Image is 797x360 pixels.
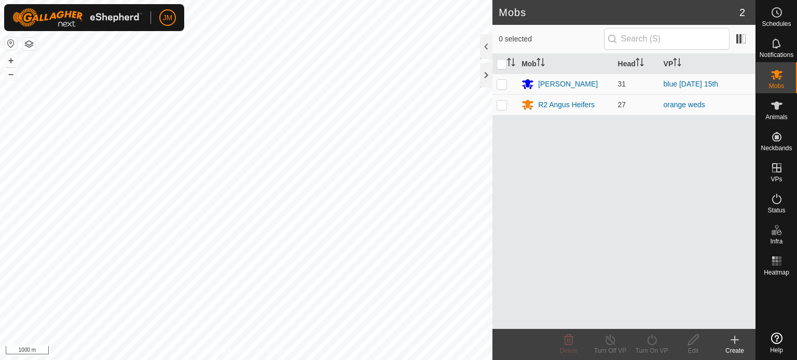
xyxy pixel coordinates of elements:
span: JM [163,12,173,23]
span: Heatmap [764,269,789,276]
span: 31 [618,80,626,88]
a: Help [756,328,797,357]
span: Delete [560,347,578,354]
button: Map Layers [23,38,35,50]
button: + [5,54,17,67]
button: Reset Map [5,37,17,50]
span: Infra [770,238,782,244]
a: Contact Us [256,347,287,356]
span: Help [770,347,783,353]
span: 2 [739,5,745,20]
input: Search (S) [604,28,730,50]
span: 27 [618,100,626,109]
button: – [5,68,17,80]
span: Schedules [762,21,791,27]
span: Animals [765,114,788,120]
div: [PERSON_NAME] [538,79,598,90]
span: 0 selected [499,34,603,45]
span: Notifications [760,52,793,58]
div: Create [714,346,755,355]
div: Turn On VP [631,346,672,355]
span: VPs [771,176,782,182]
th: Mob [517,54,613,74]
span: Neckbands [761,145,792,151]
p-sorticon: Activate to sort [507,60,515,68]
div: Edit [672,346,714,355]
div: Turn Off VP [589,346,631,355]
p-sorticon: Activate to sort [673,60,681,68]
a: Privacy Policy [205,347,244,356]
p-sorticon: Activate to sort [636,60,644,68]
span: Status [767,207,785,213]
span: Mobs [769,83,784,89]
p-sorticon: Activate to sort [537,60,545,68]
a: orange weds [664,100,705,109]
div: R2 Angus Heifers [538,99,595,110]
th: VP [659,54,755,74]
a: blue [DATE] 15th [664,80,719,88]
th: Head [614,54,659,74]
h2: Mobs [499,6,739,19]
img: Gallagher Logo [12,8,142,27]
